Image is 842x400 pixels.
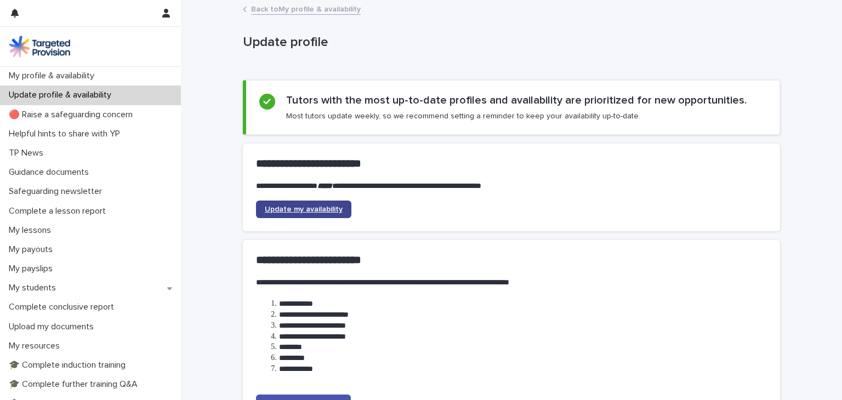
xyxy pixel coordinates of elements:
p: 🎓 Complete induction training [4,360,134,370]
p: Most tutors update weekly, so we recommend setting a reminder to keep your availability up-to-date. [286,111,640,121]
p: Helpful hints to share with YP [4,129,129,139]
p: My students [4,283,65,293]
p: Safeguarding newsletter [4,186,111,197]
p: 🎓 Complete further training Q&A [4,379,146,390]
h2: Tutors with the most up-to-date profiles and availability are prioritized for new opportunities. [286,94,747,107]
p: My profile & availability [4,71,103,81]
p: My lessons [4,225,60,236]
p: Complete a lesson report [4,206,115,216]
span: Update my availability [265,205,343,213]
p: Upload my documents [4,322,103,332]
img: M5nRWzHhSzIhMunXDL62 [9,36,70,58]
p: Guidance documents [4,167,98,178]
p: My payslips [4,264,61,274]
p: 🔴 Raise a safeguarding concern [4,110,141,120]
p: TP News [4,148,52,158]
a: Update my availability [256,201,351,218]
p: Complete conclusive report [4,302,123,312]
p: My resources [4,341,69,351]
p: My payouts [4,244,61,255]
p: Update profile & availability [4,90,120,100]
p: Update profile [243,35,776,50]
a: Back toMy profile & availability [251,2,361,15]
